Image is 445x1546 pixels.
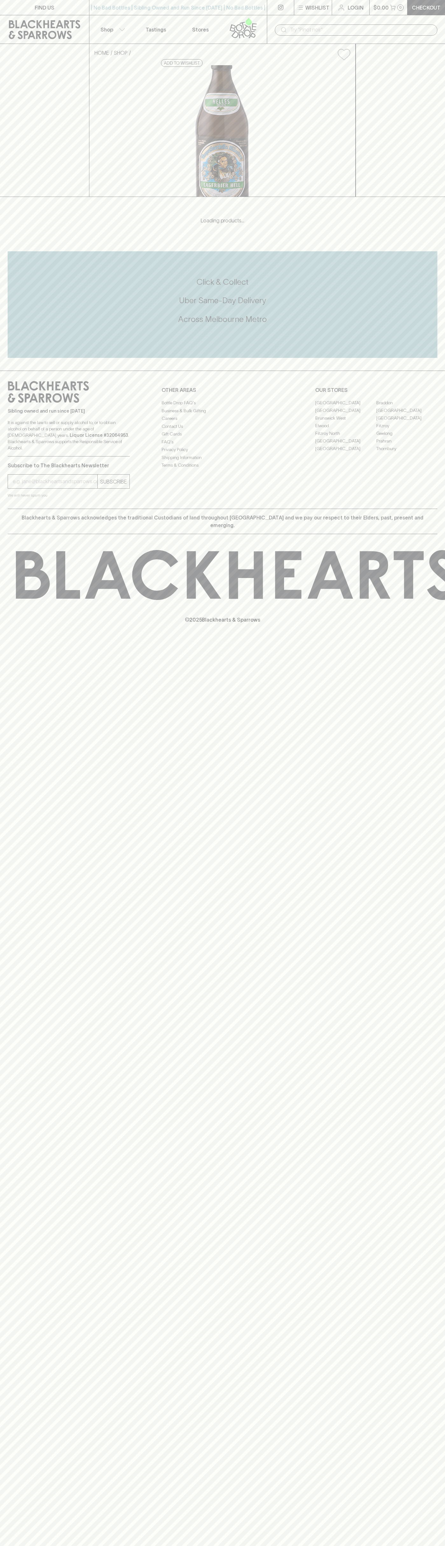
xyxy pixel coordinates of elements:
a: Privacy Policy [162,446,284,454]
a: Prahran [376,437,437,445]
a: Terms & Conditions [162,462,284,469]
a: [GEOGRAPHIC_DATA] [315,399,376,407]
p: $0.00 [373,4,389,11]
a: Geelong [376,429,437,437]
a: Fitzroy North [315,429,376,437]
a: Careers [162,415,284,422]
h5: Click & Collect [8,277,437,287]
p: 0 [399,6,402,9]
button: Add to wishlist [335,46,353,63]
a: FAQ's [162,438,284,446]
p: Loading products... [6,217,439,224]
a: HOME [94,50,109,56]
p: Wishlist [305,4,330,11]
button: Add to wishlist [161,59,203,67]
p: SUBSCRIBE [100,478,127,485]
input: Try "Pinot noir" [290,25,432,35]
a: [GEOGRAPHIC_DATA] [315,407,376,414]
a: Brunswick West [315,414,376,422]
p: Checkout [412,4,441,11]
p: FIND US [35,4,54,11]
p: It is against the law to sell or supply alcohol to, or to obtain alcohol on behalf of a person un... [8,419,130,451]
p: OTHER AREAS [162,386,284,394]
h5: Uber Same-Day Delivery [8,295,437,306]
a: [GEOGRAPHIC_DATA] [315,437,376,445]
a: Contact Us [162,422,284,430]
a: Tastings [134,15,178,44]
p: OUR STORES [315,386,437,394]
a: [GEOGRAPHIC_DATA] [315,445,376,452]
p: Login [348,4,364,11]
img: 75450.png [89,65,355,197]
a: Thornbury [376,445,437,452]
p: Blackhearts & Sparrows acknowledges the traditional Custodians of land throughout [GEOGRAPHIC_DAT... [12,514,433,529]
a: Business & Bulk Gifting [162,407,284,414]
p: Stores [192,26,209,33]
a: SHOP [114,50,128,56]
div: Call to action block [8,251,437,358]
a: [GEOGRAPHIC_DATA] [376,414,437,422]
a: Gift Cards [162,430,284,438]
p: Sibling owned and run since [DATE] [8,408,130,414]
a: Shipping Information [162,454,284,461]
h5: Across Melbourne Metro [8,314,437,324]
p: Shop [101,26,113,33]
strong: Liquor License #32064953 [70,433,128,438]
button: Shop [89,15,134,44]
a: [GEOGRAPHIC_DATA] [376,407,437,414]
p: Tastings [146,26,166,33]
a: Elwood [315,422,376,429]
input: e.g. jane@blackheartsandsparrows.com.au [13,477,97,487]
button: SUBSCRIBE [98,475,129,488]
a: Bottle Drop FAQ's [162,399,284,407]
p: We will never spam you [8,492,130,498]
p: Subscribe to The Blackhearts Newsletter [8,462,130,469]
a: Braddon [376,399,437,407]
a: Fitzroy [376,422,437,429]
a: Stores [178,15,223,44]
